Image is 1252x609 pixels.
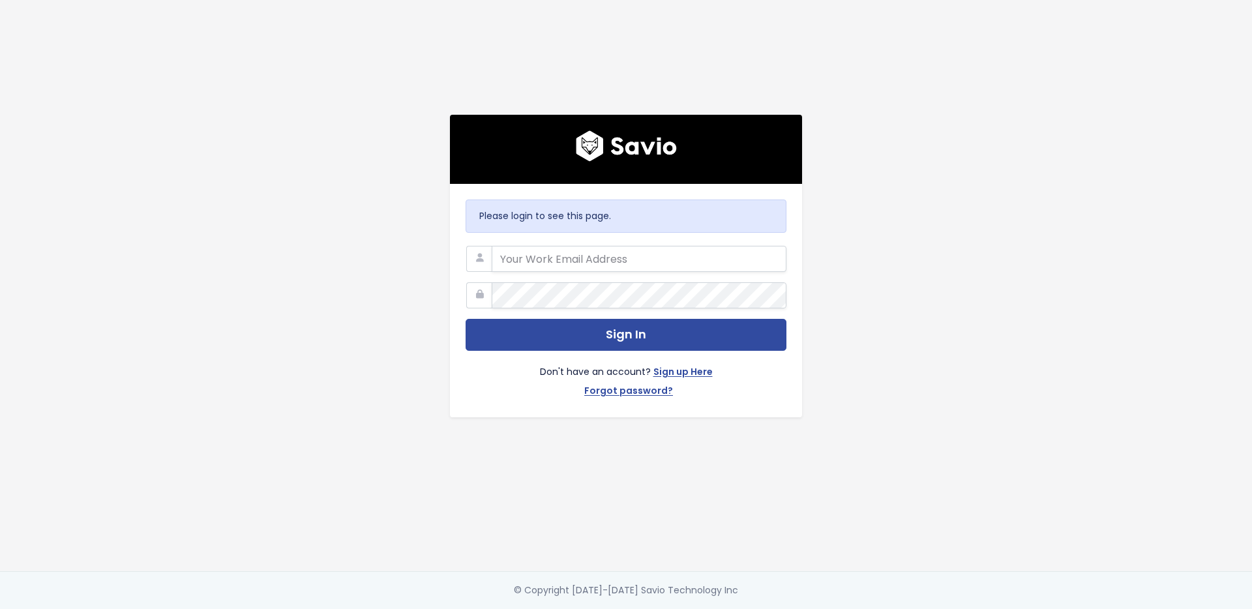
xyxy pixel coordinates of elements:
[653,364,713,383] a: Sign up Here
[514,582,738,599] div: © Copyright [DATE]-[DATE] Savio Technology Inc
[479,208,773,224] p: Please login to see this page.
[466,351,786,402] div: Don't have an account?
[576,130,677,162] img: logo600x187.a314fd40982d.png
[492,246,786,272] input: Your Work Email Address
[584,383,673,402] a: Forgot password?
[466,319,786,351] button: Sign In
